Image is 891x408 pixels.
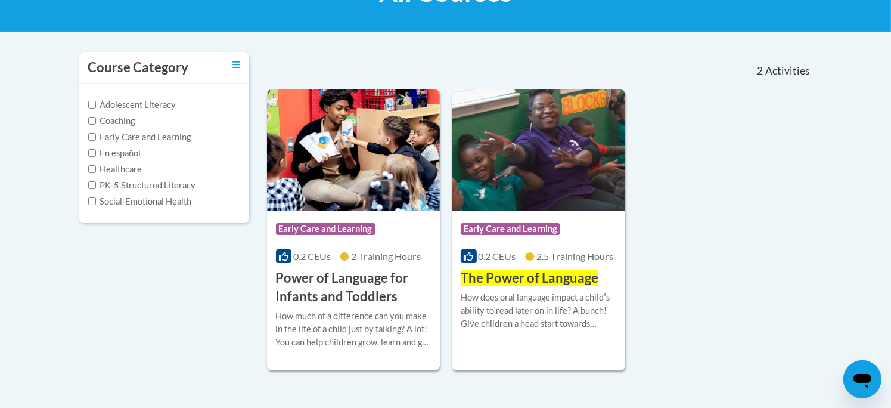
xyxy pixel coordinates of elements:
label: Adolescent Literacy [88,98,176,112]
img: Course Logo [452,89,625,211]
span: The Power of Language [461,270,598,286]
div: How much of a difference can you make in the life of a child just by talking? A lot! You can help... [276,310,431,349]
span: Early Care and Learning [276,223,375,235]
input: Checkbox for Options [88,117,96,125]
label: PK-5 Structured Literacy [88,179,196,192]
input: Checkbox for Options [88,133,96,141]
label: Coaching [88,115,135,128]
span: Early Care and Learning [461,223,560,235]
input: Checkbox for Options [88,101,96,109]
span: 0.2 CEUs [479,251,516,262]
a: Course LogoEarly Care and Learning0.2 CEUs2 Training Hours Power of Language for Infants and Todd... [267,89,440,370]
a: Toggle collapse [232,58,240,72]
iframe: Button to launch messaging window [843,360,881,398]
input: Checkbox for Options [88,165,96,173]
span: 2 [757,64,763,78]
span: 0.2 CEUs [293,251,331,262]
span: 2 Training Hours [351,251,421,262]
a: Course LogoEarly Care and Learning0.2 CEUs2.5 Training Hours The Power of LanguageHow does oral l... [452,89,625,370]
input: Checkbox for Options [88,197,96,205]
label: Early Care and Learning [88,131,191,144]
span: 2.5 Training Hours [536,251,613,262]
div: How does oral language impact a childʹs ability to read later on in life? A bunch! Give children ... [461,291,616,330]
h3: Course Category [88,58,189,77]
label: Social-Emotional Health [88,195,192,208]
label: En español [88,147,141,160]
span: Activities [765,64,810,78]
input: Checkbox for Options [88,181,96,189]
input: Checkbox for Options [88,149,96,157]
h3: Power of Language for Infants and Toddlers [276,269,431,306]
label: Healthcare [88,163,142,176]
img: Course Logo [267,89,440,211]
